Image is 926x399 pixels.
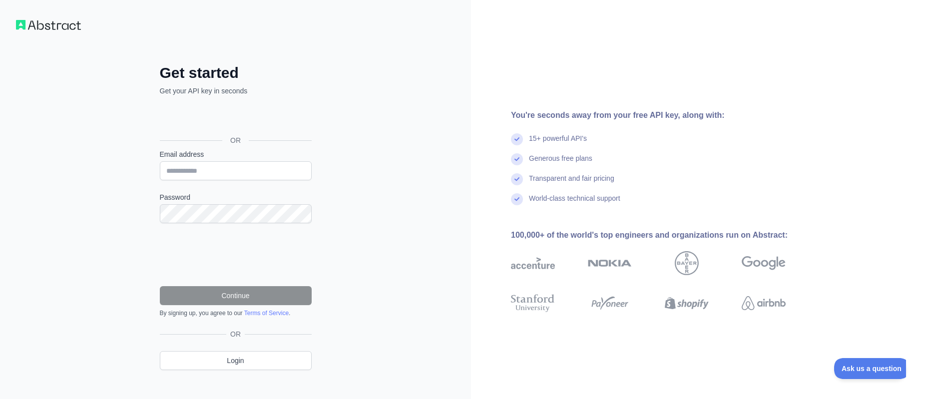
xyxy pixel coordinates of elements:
[160,107,310,129] div: Sign in with Google. Opens in new tab
[588,251,632,275] img: nokia
[742,292,786,314] img: airbnb
[160,64,312,82] h2: Get started
[222,135,249,145] span: OR
[529,153,592,173] div: Generous free plans
[511,292,555,314] img: stanford university
[160,86,312,96] p: Get your API key in seconds
[665,292,709,314] img: shopify
[160,309,312,317] div: By signing up, you agree to our .
[511,109,818,121] div: You're seconds away from your free API key, along with:
[155,107,315,129] iframe: Sign in with Google Button
[511,173,523,185] img: check mark
[160,351,312,370] a: Login
[160,235,312,274] iframe: reCAPTCHA
[160,192,312,202] label: Password
[834,358,906,379] iframe: Toggle Customer Support
[244,310,289,317] a: Terms of Service
[160,286,312,305] button: Continue
[529,173,614,193] div: Transparent and fair pricing
[675,251,699,275] img: bayer
[511,133,523,145] img: check mark
[529,193,620,213] div: World-class technical support
[511,229,818,241] div: 100,000+ of the world's top engineers and organizations run on Abstract:
[511,251,555,275] img: accenture
[16,20,81,30] img: Workflow
[511,153,523,165] img: check mark
[742,251,786,275] img: google
[588,292,632,314] img: payoneer
[511,193,523,205] img: check mark
[160,149,312,159] label: Email address
[529,133,587,153] div: 15+ powerful API's
[226,329,245,339] span: OR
